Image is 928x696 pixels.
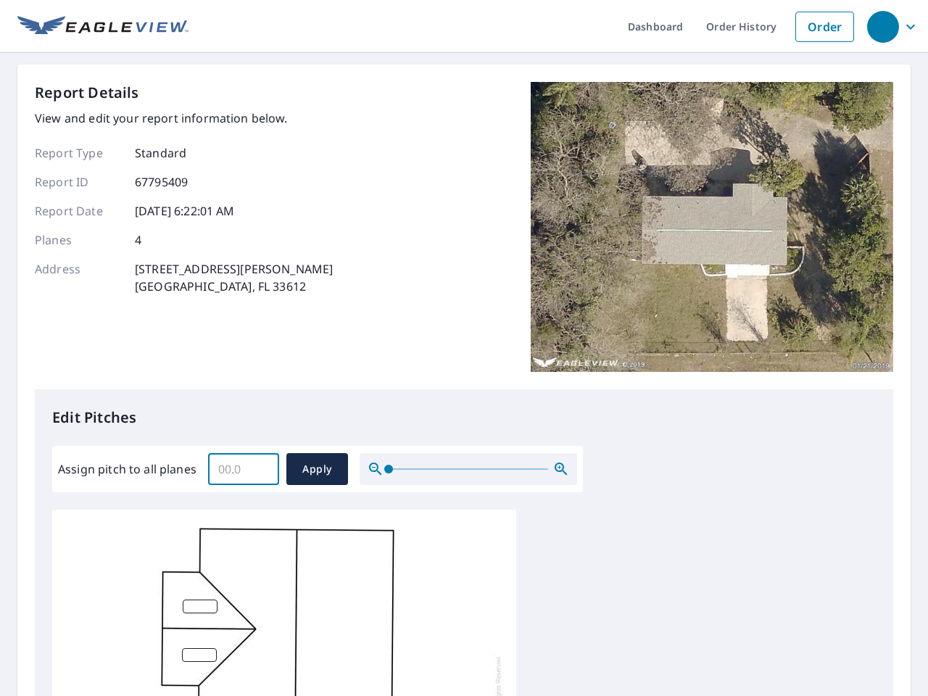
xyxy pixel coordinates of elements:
[35,231,122,249] p: Planes
[35,202,122,220] p: Report Date
[531,82,893,372] img: Top image
[35,109,333,127] p: View and edit your report information below.
[135,202,235,220] p: [DATE] 6:22:01 AM
[135,231,141,249] p: 4
[135,144,186,162] p: Standard
[135,173,188,191] p: 67795409
[35,82,139,104] p: Report Details
[795,12,854,42] a: Order
[52,407,876,428] p: Edit Pitches
[35,173,122,191] p: Report ID
[135,260,333,295] p: [STREET_ADDRESS][PERSON_NAME] [GEOGRAPHIC_DATA], FL 33612
[58,460,196,478] label: Assign pitch to all planes
[208,449,279,489] input: 00.0
[35,260,122,295] p: Address
[286,453,348,485] button: Apply
[17,16,188,38] img: EV Logo
[35,144,122,162] p: Report Type
[298,460,336,478] span: Apply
